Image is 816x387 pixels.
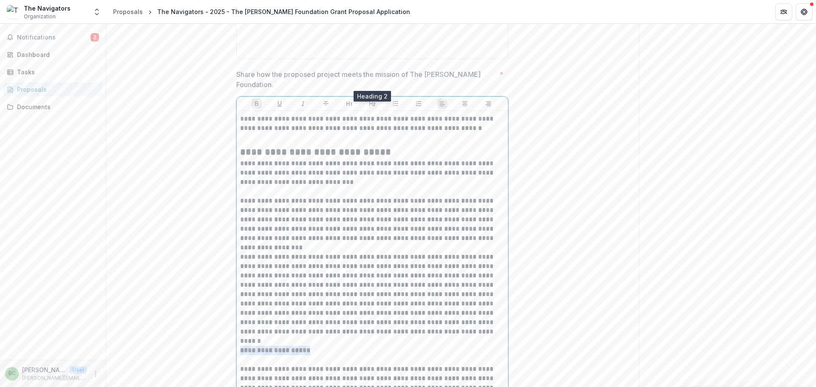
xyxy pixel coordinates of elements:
[7,5,20,19] img: The Navigators
[8,371,16,376] div: Brad Cummins
[17,85,96,94] div: Proposals
[91,3,103,20] button: Open entity switcher
[3,65,102,79] a: Tasks
[110,6,414,18] nav: breadcrumb
[414,99,424,109] button: Ordered List
[344,99,354,109] button: Heading 1
[460,99,470,109] button: Align Center
[483,99,493,109] button: Align Right
[367,99,377,109] button: Heading 2
[3,48,102,62] a: Dashboard
[298,99,308,109] button: Italicize
[796,3,813,20] button: Get Help
[437,99,447,109] button: Align Left
[3,82,102,96] a: Proposals
[22,374,87,382] p: [PERSON_NAME][EMAIL_ADDRESS][PERSON_NAME][DOMAIN_NAME]
[775,3,792,20] button: Partners
[22,365,66,374] p: [PERSON_NAME]
[17,102,96,111] div: Documents
[24,4,71,13] div: The Navigators
[252,99,262,109] button: Bold
[17,68,96,76] div: Tasks
[321,99,331,109] button: Strike
[3,100,102,114] a: Documents
[391,99,401,109] button: Bullet List
[157,7,410,16] div: The Navigators - 2025 - The [PERSON_NAME] Foundation Grant Proposal Application
[113,7,143,16] div: Proposals
[236,69,496,90] p: Share how the proposed project meets the mission of The [PERSON_NAME] Foundation.
[24,13,56,20] span: Organization
[3,31,102,44] button: Notifications2
[91,33,99,42] span: 2
[17,50,96,59] div: Dashboard
[275,99,285,109] button: Underline
[70,366,87,374] p: User
[91,369,101,379] button: More
[110,6,146,18] a: Proposals
[17,34,91,41] span: Notifications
